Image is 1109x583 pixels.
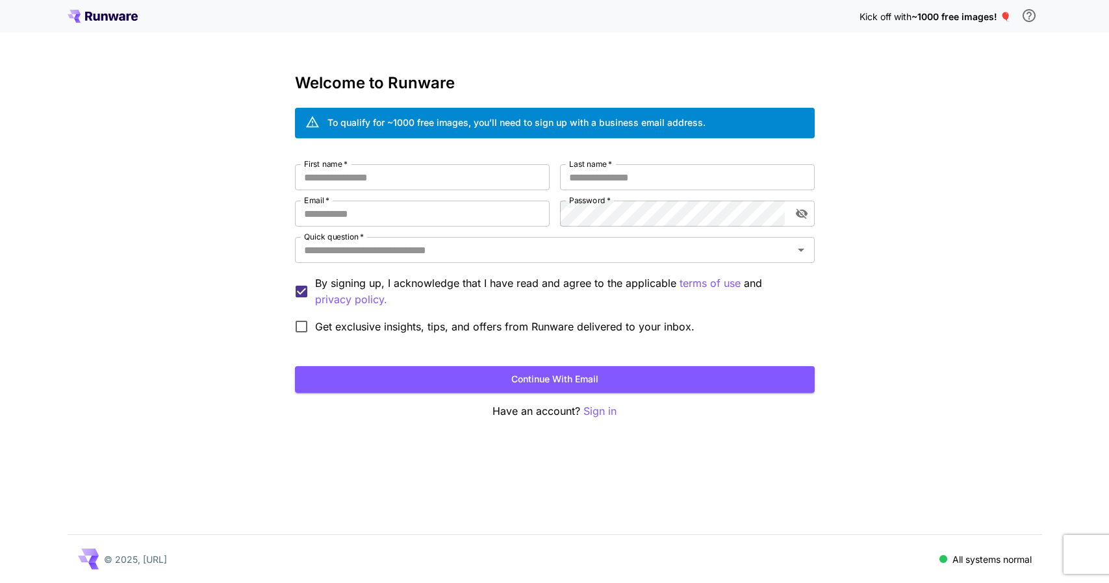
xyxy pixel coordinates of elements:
[304,231,364,242] label: Quick question
[304,158,348,169] label: First name
[680,275,741,291] p: terms of use
[680,275,741,291] button: By signing up, I acknowledge that I have read and agree to the applicable and privacy policy.
[792,241,810,259] button: Open
[315,319,695,334] span: Get exclusive insights, tips, and offers from Runware delivered to your inbox.
[315,291,387,308] button: By signing up, I acknowledge that I have read and agree to the applicable terms of use and
[583,403,617,419] button: Sign in
[327,116,706,129] div: To qualify for ~1000 free images, you’ll need to sign up with a business email address.
[304,195,329,206] label: Email
[952,552,1032,566] p: All systems normal
[104,552,167,566] p: © 2025, [URL]
[569,158,612,169] label: Last name
[295,74,815,92] h3: Welcome to Runware
[315,291,387,308] p: privacy policy.
[569,195,611,206] label: Password
[315,275,804,308] p: By signing up, I acknowledge that I have read and agree to the applicable and
[860,11,911,22] span: Kick off with
[790,202,813,225] button: toggle password visibility
[295,366,815,393] button: Continue with email
[295,403,815,419] p: Have an account?
[1016,3,1042,29] button: In order to qualify for free credit, you need to sign up with a business email address and click ...
[911,11,1011,22] span: ~1000 free images! 🎈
